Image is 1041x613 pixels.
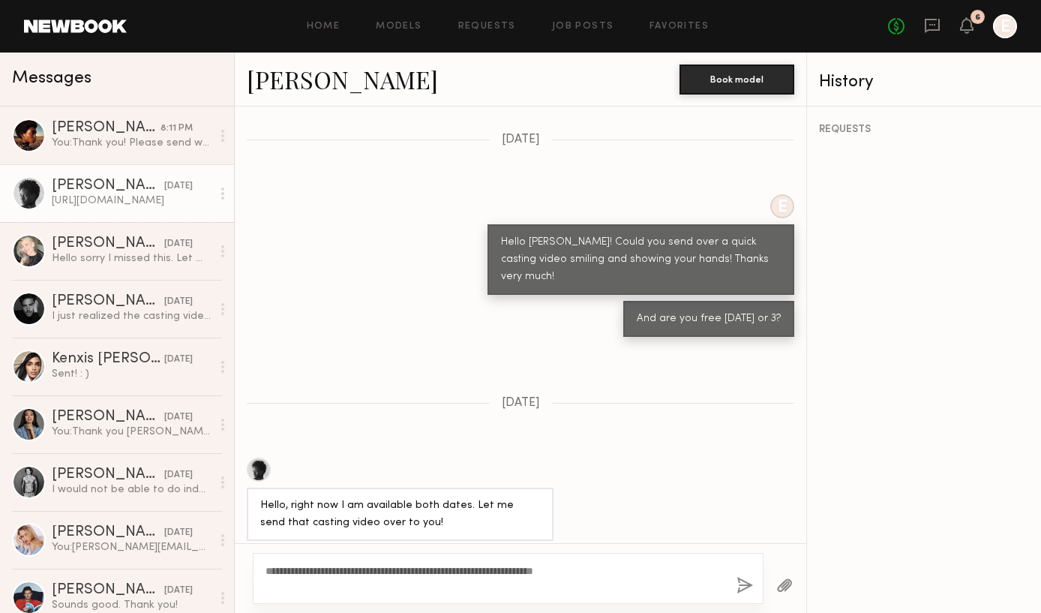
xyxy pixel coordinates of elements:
div: Hello sorry I missed this. Let me know if there are shoots in the future! [52,251,211,266]
div: 6 [975,14,980,22]
div: You: [PERSON_NAME][EMAIL_ADDRESS][DOMAIN_NAME] thanks! [52,540,211,554]
div: 8:11 PM [160,122,193,136]
div: [URL][DOMAIN_NAME] [52,194,211,208]
div: You: Thank you [PERSON_NAME]! [52,425,211,439]
div: [DATE] [164,410,193,425]
button: Book model [679,65,794,95]
div: Sent! : ) [52,367,211,381]
a: Job Posts [552,22,614,32]
div: And are you free [DATE] or 3? [637,311,781,328]
div: Hello [PERSON_NAME]! Could you send over a quick casting video smiling and showing your hands! Th... [501,234,781,286]
span: [DATE] [502,397,540,410]
a: Home [307,22,340,32]
div: Hello, right now I am available both dates. Let me send that casting video over to you! [260,497,540,532]
div: REQUESTS [819,125,1029,135]
div: I just realized the casting video never sent, there was an uploading issue. I had no idea. [52,309,211,323]
div: [DATE] [164,179,193,194]
a: Models [376,22,421,32]
a: Requests [458,22,516,32]
div: [PERSON_NAME] [52,121,160,136]
div: [PERSON_NAME] [52,525,164,540]
div: I would not be able to do indefinite eCom usage but would love to help out with the content! How ... [52,482,211,497]
div: [DATE] [164,468,193,482]
a: E [993,14,1017,38]
a: [PERSON_NAME] [247,63,438,95]
span: Messages [12,70,91,87]
div: [DATE] [164,584,193,598]
span: [DATE] [502,134,540,146]
a: Favorites [649,22,709,32]
div: [PERSON_NAME] [52,236,164,251]
div: [DATE] [164,526,193,540]
div: [DATE] [164,353,193,367]
div: [PERSON_NAME] [52,179,164,194]
div: [PERSON_NAME] [52,410,164,425]
div: [PERSON_NAME] [52,467,164,482]
div: Kenxis [PERSON_NAME] [52,352,164,367]
div: [PERSON_NAME] [52,583,164,598]
div: Sounds good. Thank you! [52,598,211,612]
div: You: Thank you! Please send when you can :) [52,136,211,150]
div: [DATE] [164,237,193,251]
div: [PERSON_NAME] [52,294,164,309]
a: Book model [679,72,794,85]
div: History [819,74,1029,91]
div: [DATE] [164,295,193,309]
